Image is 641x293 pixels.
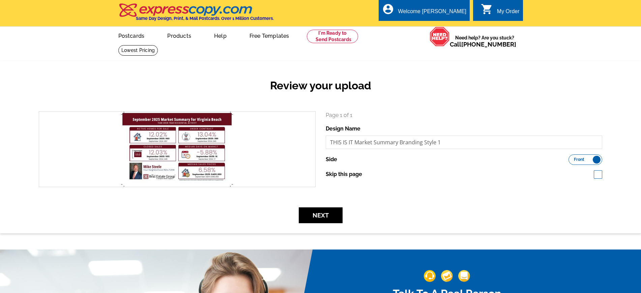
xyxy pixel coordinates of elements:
[398,8,466,18] div: Welcome [PERSON_NAME]
[118,8,274,21] a: Same Day Design, Print, & Mail Postcards. Over 1 Million Customers.
[574,158,584,161] span: Front
[481,7,520,16] a: shopping_cart My Order
[424,270,436,282] img: support-img-1.png
[203,27,237,43] a: Help
[299,207,343,223] button: Next
[136,16,274,21] h4: Same Day Design, Print, & Mail Postcards. Over 1 Million Customers.
[481,3,493,15] i: shopping_cart
[450,41,516,48] span: Call
[458,270,470,282] img: support-img-3_1.png
[239,27,300,43] a: Free Templates
[326,170,362,178] label: Skip this page
[34,79,607,92] h2: Review your upload
[382,3,394,15] i: account_circle
[430,27,450,47] img: help
[326,155,337,164] label: Side
[450,34,520,48] span: Need help? Are you stuck?
[326,111,603,119] p: Page 1 of 1
[108,27,155,43] a: Postcards
[326,136,603,149] input: File Name
[441,270,453,282] img: support-img-2.png
[461,41,516,48] a: [PHONE_NUMBER]
[326,125,360,133] label: Design Name
[497,8,520,18] div: My Order
[156,27,202,43] a: Products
